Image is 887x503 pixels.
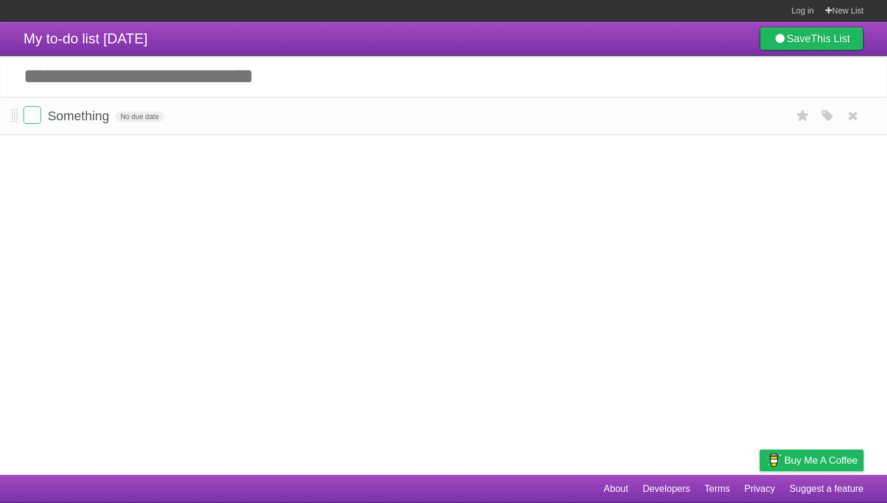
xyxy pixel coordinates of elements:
[792,106,814,126] label: Star task
[604,478,628,500] a: About
[811,33,850,45] b: This List
[760,27,864,50] a: SaveThis List
[790,478,864,500] a: Suggest a feature
[784,450,858,471] span: Buy me a coffee
[23,31,148,46] span: My to-do list [DATE]
[116,112,163,122] span: No due date
[744,478,775,500] a: Privacy
[766,450,781,470] img: Buy me a coffee
[23,106,41,124] label: Done
[760,450,864,471] a: Buy me a coffee
[48,109,112,123] span: Something
[705,478,730,500] a: Terms
[642,478,690,500] a: Developers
